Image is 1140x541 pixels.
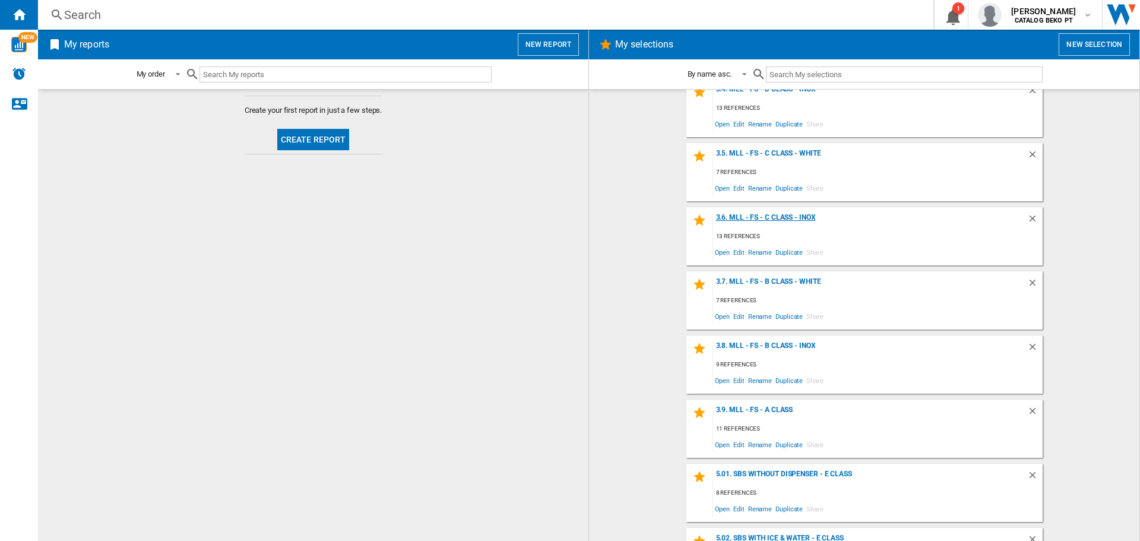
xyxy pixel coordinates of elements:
span: Create your first report in just a few steps. [245,105,382,116]
span: Duplicate [774,501,805,517]
span: Share [805,436,825,453]
span: Share [805,501,825,517]
div: 13 references [713,101,1043,116]
span: Duplicate [774,180,805,196]
span: Share [805,116,825,132]
button: New report [518,33,579,56]
span: Edit [731,180,746,196]
span: Edit [731,501,746,517]
div: 5.01. SBS without Dispenser - E Class [713,470,1027,486]
span: Rename [746,244,774,260]
div: Delete [1027,213,1043,229]
b: CATALOG BEKO PT [1015,17,1073,24]
div: My order [137,69,165,78]
div: Delete [1027,277,1043,293]
span: Edit [731,116,746,132]
span: Edit [731,436,746,453]
div: Search [64,7,902,23]
div: Delete [1027,406,1043,422]
span: Open [713,372,732,388]
span: Open [713,116,732,132]
div: 3.5. MLL - FS - C Class - White [713,149,1027,165]
div: 7 references [713,293,1043,308]
span: Open [713,180,732,196]
input: Search My reports [199,67,492,83]
span: Open [713,244,732,260]
span: Open [713,501,732,517]
div: 7 references [713,165,1043,180]
span: Rename [746,308,774,324]
span: NEW [18,32,37,43]
div: 3.6. MLL - FS - C Class - Inox [713,213,1027,229]
span: Rename [746,372,774,388]
h2: My selections [613,33,676,56]
div: 11 references [713,422,1043,436]
span: Share [805,372,825,388]
span: Edit [731,372,746,388]
div: Delete [1027,341,1043,357]
div: 9 references [713,357,1043,372]
span: Duplicate [774,116,805,132]
span: Rename [746,180,774,196]
span: Edit [731,244,746,260]
div: 3.7. MLL - FS - B Class - White [713,277,1027,293]
div: 3.4. MLL - FS - D Class - Inox [713,85,1027,101]
span: Duplicate [774,308,805,324]
div: By name asc. [688,69,732,78]
span: Open [713,308,732,324]
div: 3.8. MLL - FS - B Class - Inox [713,341,1027,357]
button: Create report [277,129,350,150]
div: 13 references [713,229,1043,244]
div: Delete [1027,149,1043,165]
span: Duplicate [774,436,805,453]
span: Share [805,308,825,324]
div: 3.9. MLL - FS - A Class [713,406,1027,422]
span: Rename [746,436,774,453]
button: New selection [1059,33,1130,56]
span: [PERSON_NAME] [1011,5,1076,17]
span: Rename [746,116,774,132]
div: 1 [952,2,964,14]
span: Open [713,436,732,453]
img: wise-card.svg [11,37,27,52]
span: Share [805,244,825,260]
div: Delete [1027,85,1043,101]
div: 8 references [713,486,1043,501]
img: profile.jpg [978,3,1002,27]
h2: My reports [62,33,112,56]
span: Rename [746,501,774,517]
span: Edit [731,308,746,324]
span: Duplicate [774,372,805,388]
input: Search My selections [766,67,1042,83]
span: Share [805,180,825,196]
div: Delete [1027,470,1043,486]
span: Duplicate [774,244,805,260]
img: alerts-logo.svg [12,67,26,81]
